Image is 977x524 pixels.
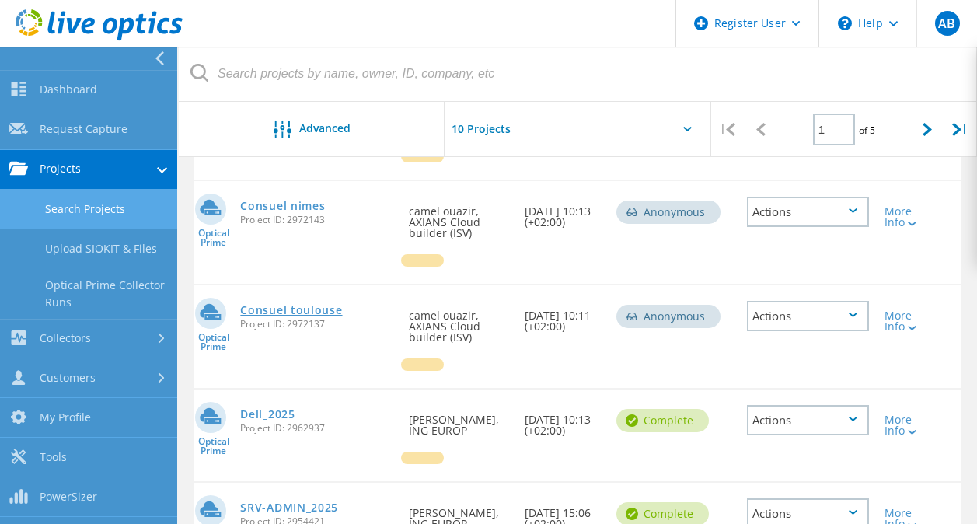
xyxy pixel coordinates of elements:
span: Project ID: 2972143 [240,215,393,225]
a: Consuel toulouse [240,305,342,316]
span: Optical Prime [194,229,232,247]
div: Anonymous [616,305,721,328]
div: [PERSON_NAME], ING EUROP [401,390,516,452]
span: Optical Prime [194,333,232,351]
div: [DATE] 10:11 (+02:00) [517,285,609,348]
span: of 5 [859,124,875,137]
div: More Info [885,206,930,228]
div: camel ouazir, AXIANS Cloud builder (ISV) [401,181,516,254]
div: Actions [747,405,870,435]
span: Advanced [299,123,351,134]
div: Actions [747,301,870,331]
span: Project ID: 2972137 [240,320,393,329]
div: Anonymous [616,201,721,224]
div: More Info [885,310,930,332]
svg: \n [838,16,852,30]
span: Project ID: 2962937 [240,424,393,433]
a: Dell_2025 [240,409,295,420]
div: [DATE] 10:13 (+02:00) [517,181,609,243]
a: Live Optics Dashboard [16,33,183,44]
div: | [944,102,977,157]
a: SRV-ADMIN_2025 [240,502,338,513]
div: | [711,102,745,157]
span: AB [938,17,955,30]
div: [DATE] 10:13 (+02:00) [517,390,609,452]
div: Actions [747,197,870,227]
div: camel ouazir, AXIANS Cloud builder (ISV) [401,285,516,358]
div: More Info [885,414,930,436]
div: Complete [616,409,709,432]
span: Optical Prime [194,437,232,456]
a: Consuel nimes [240,201,325,211]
